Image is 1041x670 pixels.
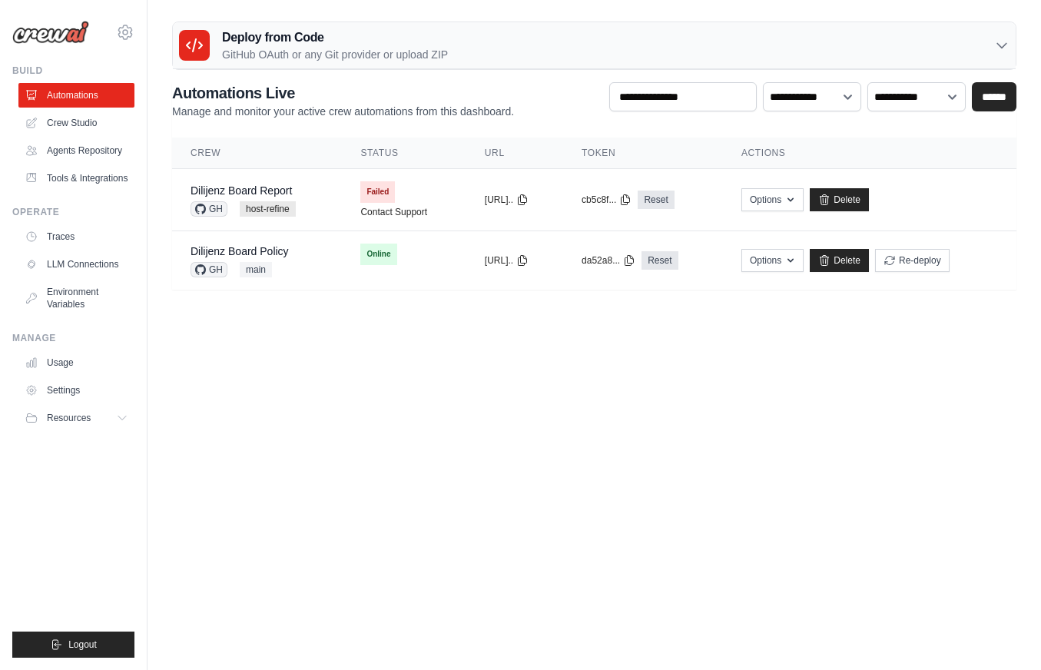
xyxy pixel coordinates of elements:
[18,111,134,135] a: Crew Studio
[18,406,134,430] button: Resources
[18,350,134,375] a: Usage
[12,632,134,658] button: Logout
[12,332,134,344] div: Manage
[360,181,395,203] span: Failed
[222,28,448,47] h3: Deploy from Code
[18,224,134,249] a: Traces
[723,138,1016,169] th: Actions
[18,252,134,277] a: LLM Connections
[172,104,514,119] p: Manage and monitor your active crew automations from this dashboard.
[582,194,632,206] button: cb5c8f...
[191,262,227,277] span: GH
[240,201,296,217] span: host-refine
[191,245,289,257] a: Dilijenz Board Policy
[191,184,292,197] a: Dilijenz Board Report
[810,249,869,272] a: Delete
[741,249,804,272] button: Options
[222,47,448,62] p: GitHub OAuth or any Git provider or upload ZIP
[12,21,89,44] img: Logo
[466,138,563,169] th: URL
[875,249,950,272] button: Re-deploy
[68,638,97,651] span: Logout
[342,138,466,169] th: Status
[172,138,342,169] th: Crew
[18,378,134,403] a: Settings
[47,412,91,424] span: Resources
[18,83,134,108] a: Automations
[642,251,678,270] a: Reset
[172,82,514,104] h2: Automations Live
[18,166,134,191] a: Tools & Integrations
[582,254,635,267] button: da52a8...
[12,206,134,218] div: Operate
[741,188,804,211] button: Options
[18,138,134,163] a: Agents Repository
[638,191,674,209] a: Reset
[191,201,227,217] span: GH
[240,262,272,277] span: main
[360,244,396,265] span: Online
[18,280,134,317] a: Environment Variables
[360,206,427,218] a: Contact Support
[563,138,723,169] th: Token
[810,188,869,211] a: Delete
[12,65,134,77] div: Build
